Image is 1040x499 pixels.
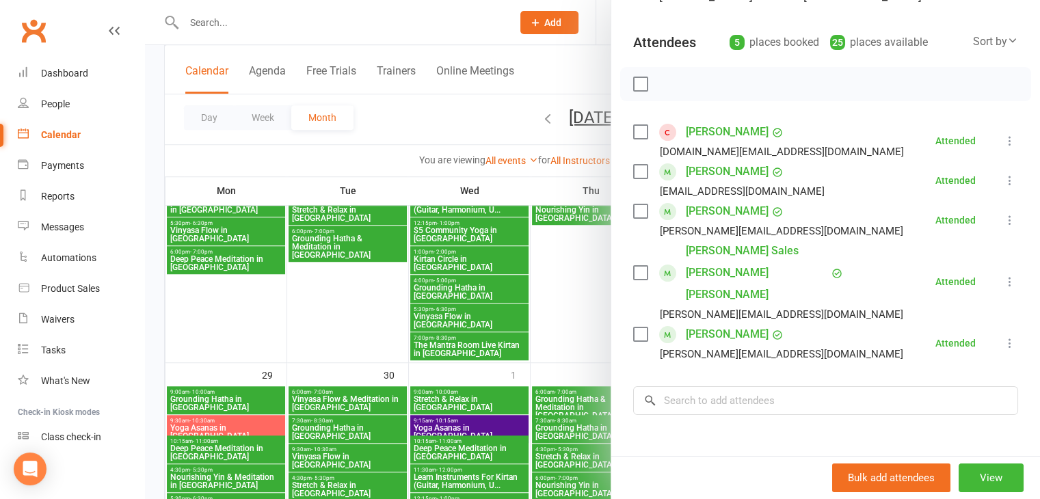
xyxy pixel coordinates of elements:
input: Search to add attendees [633,386,1018,415]
div: Class check-in [41,431,101,442]
div: [PERSON_NAME][EMAIL_ADDRESS][DOMAIN_NAME] [660,222,903,240]
div: 25 [830,35,845,50]
div: Messages [41,221,84,232]
a: Tasks [18,335,144,366]
a: [PERSON_NAME] [686,200,769,222]
div: [EMAIL_ADDRESS][DOMAIN_NAME] [660,183,825,200]
div: Reports [41,191,75,202]
button: View [959,463,1024,492]
a: What's New [18,366,144,396]
div: Waivers [41,314,75,325]
div: 5 [730,35,745,50]
a: [PERSON_NAME] [686,121,769,143]
a: Clubworx [16,14,51,48]
div: Tasks [41,345,66,355]
a: People [18,89,144,120]
a: Waivers [18,304,144,335]
a: Reports [18,181,144,212]
div: Notes [633,452,669,471]
a: Automations [18,243,144,273]
div: Payments [41,160,84,171]
div: places available [830,33,928,52]
div: Attended [935,136,976,146]
a: [PERSON_NAME] [686,161,769,183]
div: Attended [935,215,976,225]
div: Product Sales [41,283,100,294]
a: [PERSON_NAME] [686,323,769,345]
div: [PERSON_NAME][EMAIL_ADDRESS][DOMAIN_NAME] [660,306,903,323]
a: [PERSON_NAME] Sales [PERSON_NAME] [PERSON_NAME] [686,240,828,306]
div: Automations [41,252,96,263]
div: [PERSON_NAME][EMAIL_ADDRESS][DOMAIN_NAME] [660,345,903,363]
a: Product Sales [18,273,144,304]
div: Attended [935,176,976,185]
a: Calendar [18,120,144,150]
div: What's New [41,375,90,386]
a: Payments [18,150,144,181]
div: Attended [935,338,976,348]
div: Calendar [41,129,81,140]
button: Bulk add attendees [832,463,950,492]
div: Sort by [973,33,1018,51]
div: places booked [730,33,819,52]
a: Messages [18,212,144,243]
div: Attended [935,277,976,286]
a: Class kiosk mode [18,422,144,453]
div: People [41,98,70,109]
div: Open Intercom Messenger [14,453,46,485]
div: Attendees [633,33,696,52]
div: Dashboard [41,68,88,79]
div: [DOMAIN_NAME][EMAIL_ADDRESS][DOMAIN_NAME] [660,143,904,161]
a: Dashboard [18,58,144,89]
